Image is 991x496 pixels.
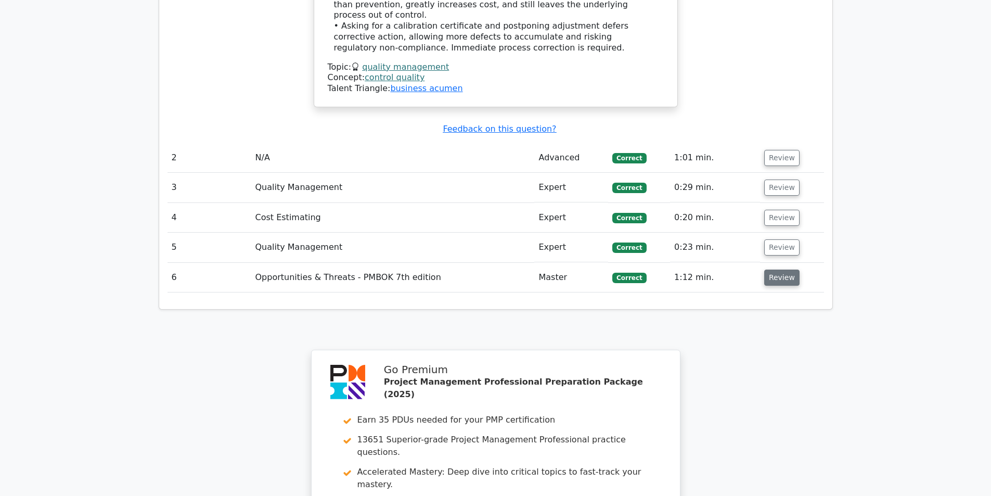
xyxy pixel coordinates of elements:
td: Cost Estimating [251,203,535,233]
td: Quality Management [251,173,535,202]
td: 3 [168,173,251,202]
button: Review [764,180,800,196]
td: N/A [251,143,535,173]
td: 0:23 min. [670,233,760,262]
td: Advanced [534,143,608,173]
span: Correct [612,153,646,163]
span: Correct [612,273,646,283]
td: 5 [168,233,251,262]
td: Expert [534,233,608,262]
span: Correct [612,183,646,193]
span: Correct [612,213,646,223]
button: Review [764,150,800,166]
td: Master [534,263,608,292]
td: 0:20 min. [670,203,760,233]
td: 2 [168,143,251,173]
button: Review [764,210,800,226]
span: Correct [612,243,646,253]
a: Feedback on this question? [443,124,556,134]
td: 6 [168,263,251,292]
a: control quality [365,72,424,82]
div: Concept: [328,72,664,83]
td: 0:29 min. [670,173,760,202]
button: Review [764,239,800,256]
td: Expert [534,173,608,202]
td: Quality Management [251,233,535,262]
button: Review [764,270,800,286]
div: Topic: [328,62,664,73]
td: 1:01 min. [670,143,760,173]
td: Expert [534,203,608,233]
td: Opportunities & Threats - PMBOK 7th edition [251,263,535,292]
a: business acumen [390,83,462,93]
a: quality management [362,62,449,72]
td: 1:12 min. [670,263,760,292]
td: 4 [168,203,251,233]
div: Talent Triangle: [328,62,664,94]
